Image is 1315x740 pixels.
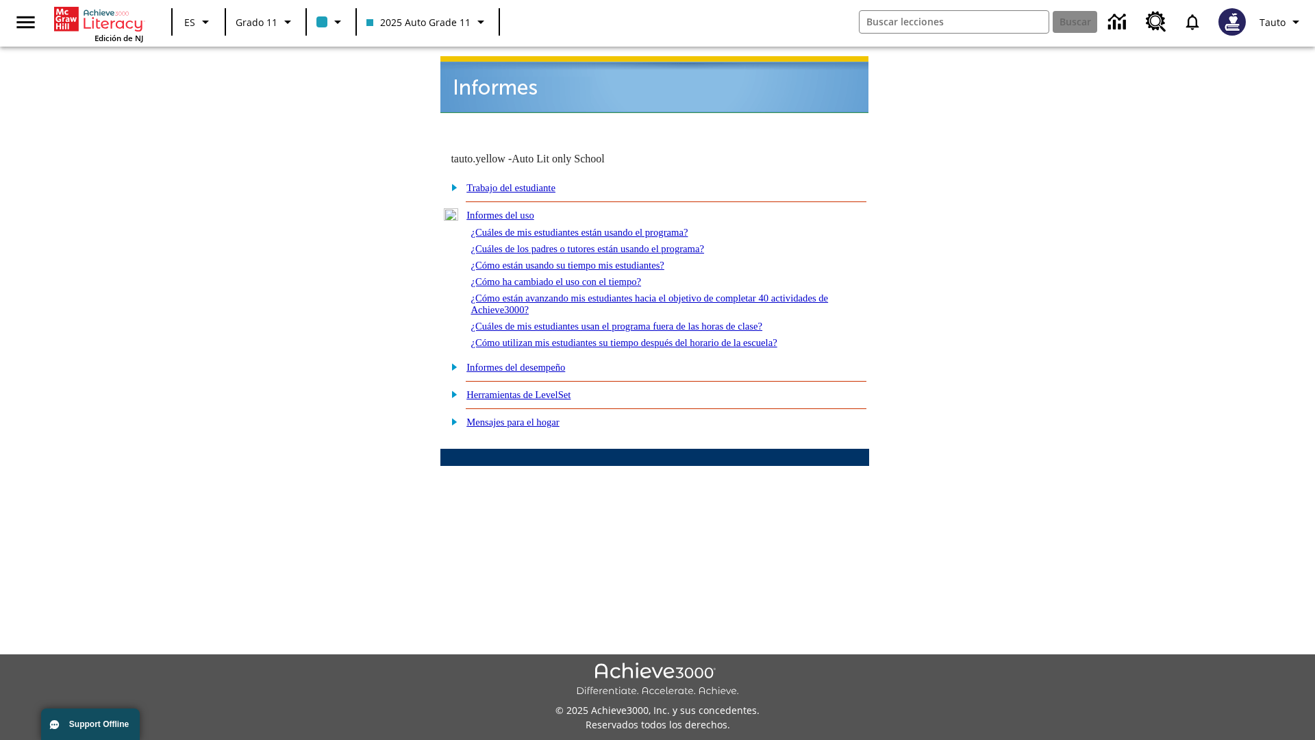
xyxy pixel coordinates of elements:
[361,10,494,34] button: Clase: 2025 Auto Grade 11, Selecciona una clase
[466,389,571,400] a: Herramientas de LevelSet
[230,10,301,34] button: Grado: Grado 11, Elige un grado
[444,208,458,221] img: minus.gif
[512,153,605,164] nobr: Auto Lit only School
[236,15,277,29] span: Grado 11
[366,15,471,29] span: 2025 Auto Grade 11
[860,11,1049,33] input: Buscar campo
[95,33,143,43] span: Edición de NJ
[69,719,129,729] span: Support Offline
[466,210,534,221] a: Informes del uso
[444,181,458,193] img: plus.gif
[184,15,195,29] span: ES
[440,56,868,113] img: header
[1218,8,1246,36] img: Avatar
[466,362,565,373] a: Informes del desempeño
[1260,15,1286,29] span: Tauto
[1175,4,1210,40] a: Notificaciones
[5,2,46,42] button: Abrir el menú lateral
[444,388,458,400] img: plus.gif
[1210,4,1254,40] button: Escoja un nuevo avatar
[444,360,458,373] img: plus.gif
[466,417,560,428] a: Mensajes para el hogar
[471,243,704,254] a: ¿Cuáles de los padres o tutores están usando el programa?
[41,708,140,740] button: Support Offline
[1100,3,1138,41] a: Centro de información
[471,227,688,238] a: ¿Cuáles de mis estudiantes están usando el programa?
[471,337,777,348] a: ¿Cómo utilizan mis estudiantes su tiempo después del horario de la escuela?
[471,293,828,315] a: ¿Cómo están avanzando mis estudiantes hacia el objetivo de completar 40 actividades de Achieve3000?
[311,10,351,34] button: El color de la clase es azul claro. Cambiar el color de la clase.
[177,10,221,34] button: Lenguaje: ES, Selecciona un idioma
[471,321,762,332] a: ¿Cuáles de mis estudiantes usan el programa fuera de las horas de clase?
[471,260,664,271] a: ¿Cómo están usando su tiempo mis estudiantes?
[466,182,555,193] a: Trabajo del estudiante
[54,4,143,43] div: Portada
[444,415,458,428] img: plus.gif
[1254,10,1310,34] button: Perfil/Configuración
[576,663,739,698] img: Achieve3000 Differentiate Accelerate Achieve
[1138,3,1175,40] a: Centro de recursos, Se abrirá en una pestaña nueva.
[451,153,703,165] td: tauto.yellow -
[471,276,641,287] a: ¿Cómo ha cambiado el uso con el tiempo?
